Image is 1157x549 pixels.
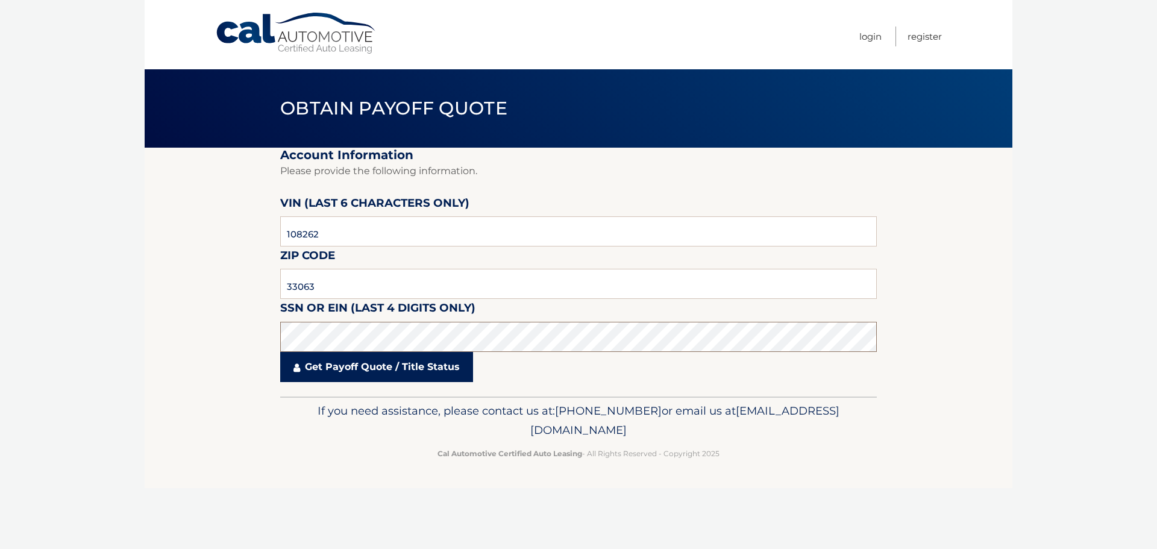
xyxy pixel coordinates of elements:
[859,27,882,46] a: Login
[280,148,877,163] h2: Account Information
[555,404,662,418] span: [PHONE_NUMBER]
[288,447,869,460] p: - All Rights Reserved - Copyright 2025
[280,194,469,216] label: VIN (last 6 characters only)
[280,299,475,321] label: SSN or EIN (last 4 digits only)
[280,246,335,269] label: Zip Code
[288,401,869,440] p: If you need assistance, please contact us at: or email us at
[908,27,942,46] a: Register
[437,449,582,458] strong: Cal Automotive Certified Auto Leasing
[215,12,378,55] a: Cal Automotive
[280,97,507,119] span: Obtain Payoff Quote
[280,163,877,180] p: Please provide the following information.
[280,352,473,382] a: Get Payoff Quote / Title Status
